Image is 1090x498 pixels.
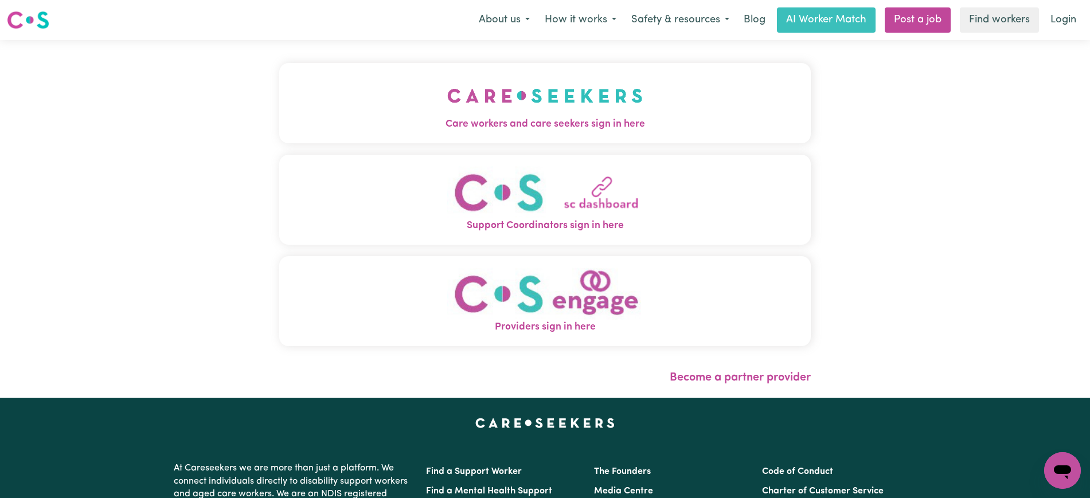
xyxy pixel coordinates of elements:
a: The Founders [594,467,651,476]
a: Post a job [885,7,951,33]
a: Blog [737,7,772,33]
a: Login [1044,7,1083,33]
img: Careseekers logo [7,10,49,30]
button: Care workers and care seekers sign in here [279,63,811,143]
a: Find a Support Worker [426,467,522,476]
button: About us [471,8,537,32]
span: Support Coordinators sign in here [279,218,811,233]
a: Careseekers logo [7,7,49,33]
a: Find workers [960,7,1039,33]
button: How it works [537,8,624,32]
a: AI Worker Match [777,7,876,33]
a: Careseekers home page [475,418,615,428]
button: Providers sign in here [279,256,811,346]
a: Charter of Customer Service [762,487,884,496]
button: Support Coordinators sign in here [279,155,811,245]
span: Care workers and care seekers sign in here [279,117,811,132]
iframe: Button to launch messaging window [1044,452,1081,489]
a: Media Centre [594,487,653,496]
button: Safety & resources [624,8,737,32]
span: Providers sign in here [279,320,811,335]
a: Code of Conduct [762,467,833,476]
a: Become a partner provider [670,372,811,383]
